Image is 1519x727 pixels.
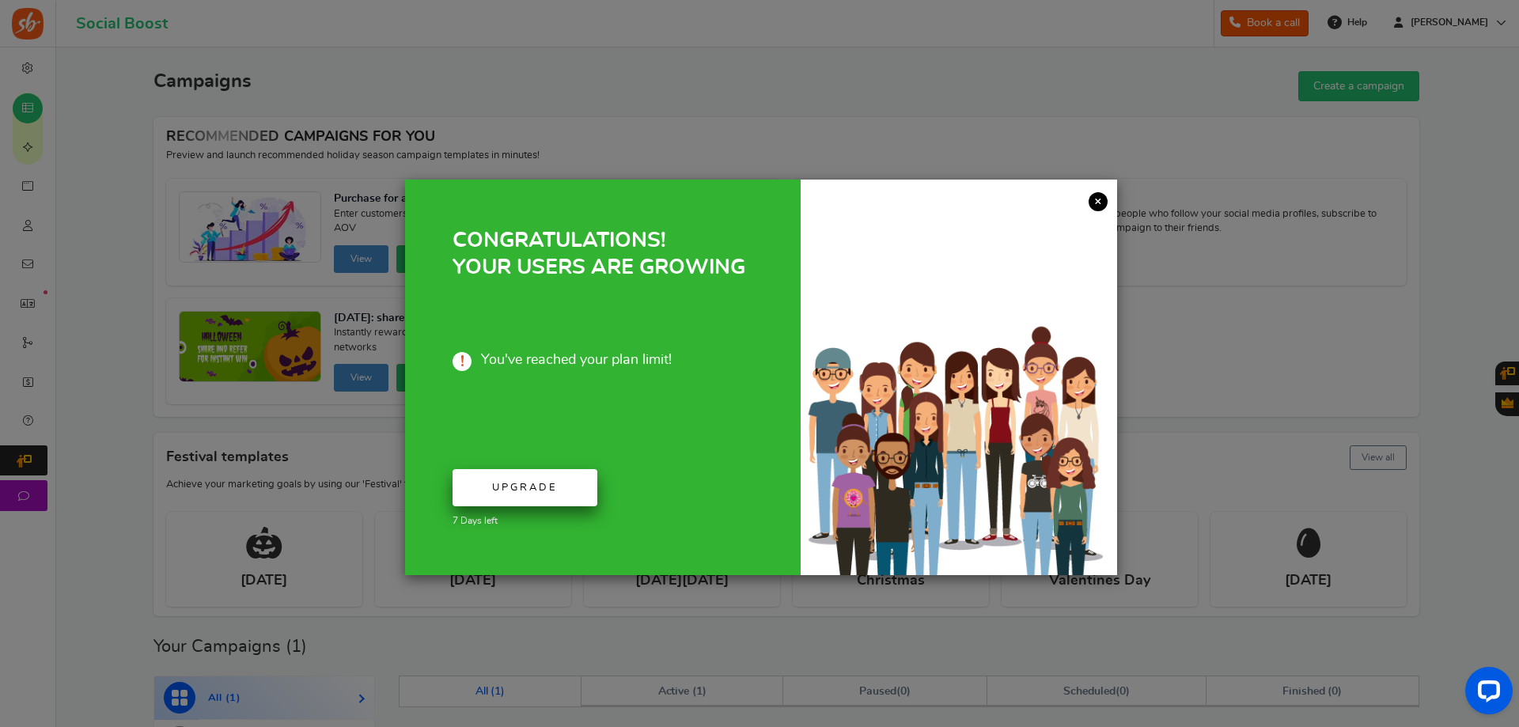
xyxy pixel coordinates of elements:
span: You've reached your plan limit! [453,352,753,369]
span: Upgrade [492,483,558,493]
iframe: LiveChat chat widget [1453,661,1519,727]
a: Upgrade [453,469,597,506]
img: Increased users [801,259,1117,575]
a: × [1089,192,1108,211]
span: 7 Days left [453,516,498,525]
span: CONGRATULATIONS! YOUR USERS ARE GROWING [453,230,745,278]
